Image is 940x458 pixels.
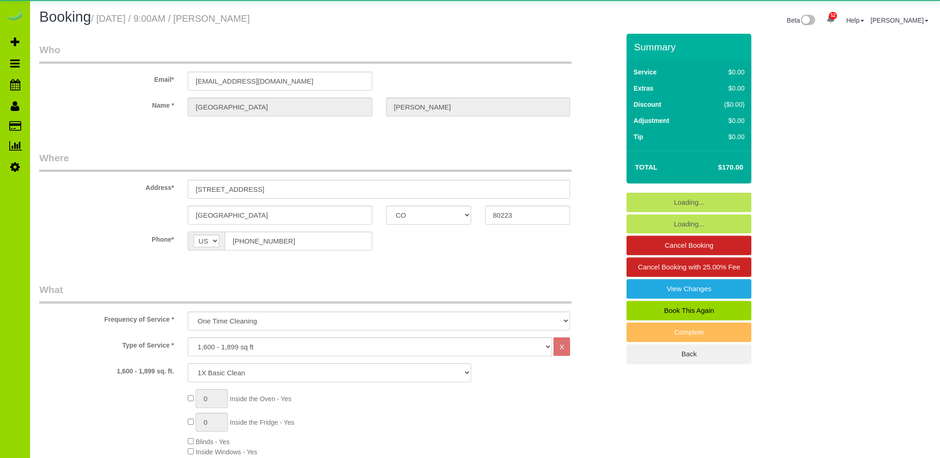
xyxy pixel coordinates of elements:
[485,206,570,225] input: Zip Code*
[32,337,181,350] label: Type of Service *
[705,132,744,141] div: $0.00
[39,283,571,304] legend: What
[32,72,181,84] label: Email*
[39,9,91,25] span: Booking
[871,17,928,24] a: [PERSON_NAME]
[627,257,751,277] a: Cancel Booking with 25.00% Fee
[633,67,657,77] label: Service
[634,42,747,52] h3: Summary
[627,236,751,255] a: Cancel Booking
[32,232,181,244] label: Phone*
[32,363,181,376] label: 1,600 - 1,899 sq. ft.
[822,9,840,30] a: 52
[705,84,744,93] div: $0.00
[627,279,751,299] a: View Changes
[32,180,181,192] label: Address*
[633,84,653,93] label: Extras
[705,100,744,109] div: ($0.00)
[188,72,372,91] input: Email*
[638,263,740,271] span: Cancel Booking with 25.00% Fee
[225,232,372,250] input: Phone*
[705,67,744,77] div: $0.00
[705,116,744,125] div: $0.00
[633,132,643,141] label: Tip
[800,15,815,27] img: New interface
[196,448,257,456] span: Inside Windows - Yes
[230,395,291,403] span: Inside the Oven - Yes
[6,9,24,22] img: Automaid Logo
[32,98,181,110] label: Name *
[846,17,864,24] a: Help
[39,151,571,172] legend: Where
[627,344,751,364] a: Back
[829,12,837,19] span: 52
[188,98,372,116] input: First Name*
[787,17,816,24] a: Beta
[633,100,661,109] label: Discount
[230,419,294,426] span: Inside the Fridge - Yes
[633,116,669,125] label: Adjustment
[188,206,372,225] input: City*
[32,311,181,324] label: Frequency of Service *
[196,438,229,446] span: Blinds - Yes
[386,98,570,116] input: Last Name*
[39,43,571,64] legend: Who
[627,301,751,320] a: Book This Again
[635,163,657,171] strong: Total
[690,164,743,171] h4: $170.00
[91,13,250,24] small: / [DATE] / 9:00AM / [PERSON_NAME]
